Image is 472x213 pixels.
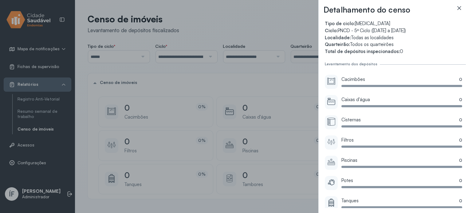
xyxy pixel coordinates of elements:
span: Tipo de ciclo: [325,21,355,26]
span: Quarteirão: [325,41,350,47]
span: 0 [459,178,462,183]
span: Localidade: [325,35,351,40]
div: Levantamento dos depósitos [325,62,377,66]
img: Imagem [327,138,335,146]
span: 0 [459,198,462,203]
span: Ciclo: [325,28,338,33]
span: Potes [341,178,353,184]
span: PNCD - 5º Ciclo ([DATE] a [DATE]) [325,28,466,34]
span: Todas as localidades [325,35,466,41]
span: Filtros [341,137,354,143]
span: 0 [459,158,462,163]
span: 0 [459,117,462,123]
span: Todos os quarteirões [325,42,466,48]
span: 0 [325,49,466,55]
img: Imagem [327,199,335,207]
span: [MEDICAL_DATA] [325,21,466,27]
img: Imagem [327,77,335,85]
h3: Detalhamento do censo [324,5,410,15]
span: Piscinas [341,158,357,163]
span: 0 [459,77,462,82]
span: 0 [459,138,462,143]
img: Imagem [327,118,335,126]
span: Cacimbões [341,77,365,82]
span: Cisternas [341,117,361,123]
img: Imagem [327,158,335,166]
span: 0 [459,97,462,102]
span: Total de depósitos inspecionados: [325,48,400,54]
img: Imagem [327,97,335,105]
img: Imagem [327,178,335,186]
span: Tanques [341,198,359,204]
span: Caixas d'água [341,97,370,103]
